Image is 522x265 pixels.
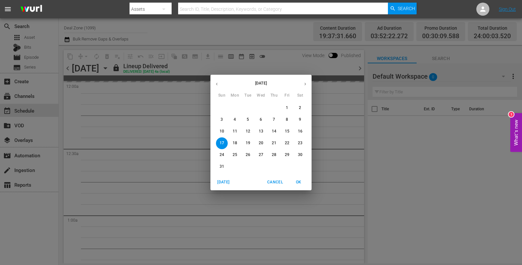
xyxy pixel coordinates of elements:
button: 17 [216,137,228,149]
p: 29 [285,152,289,158]
p: 28 [272,152,276,158]
button: 15 [281,126,293,137]
button: 5 [242,114,254,126]
p: 14 [272,129,276,134]
button: 12 [242,126,254,137]
button: 28 [268,149,280,161]
span: menu [4,5,12,13]
span: Sun [216,92,228,99]
button: 14 [268,126,280,137]
p: 22 [285,140,289,146]
button: 23 [294,137,306,149]
p: 20 [259,140,263,146]
button: [DATE] [213,177,234,188]
span: [DATE] [216,179,231,186]
p: 18 [233,140,237,146]
button: 7 [268,114,280,126]
button: 22 [281,137,293,149]
button: 20 [255,137,267,149]
button: 29 [281,149,293,161]
span: Wed [255,92,267,99]
button: 13 [255,126,267,137]
span: OK [291,179,306,186]
p: 8 [286,117,288,122]
button: 24 [216,149,228,161]
p: 21 [272,140,276,146]
p: 5 [247,117,249,122]
button: 26 [242,149,254,161]
span: Cancel [267,179,283,186]
button: OK [288,177,309,188]
a: Sign Out [499,7,516,12]
button: Open Feedback Widget [510,113,522,152]
button: 19 [242,137,254,149]
button: 2 [294,102,306,114]
span: Sat [294,92,306,99]
p: 9 [299,117,301,122]
button: 4 [229,114,241,126]
p: 26 [246,152,250,158]
button: 6 [255,114,267,126]
button: 9 [294,114,306,126]
button: 1 [281,102,293,114]
button: 30 [294,149,306,161]
p: 16 [298,129,302,134]
p: 27 [259,152,263,158]
button: 31 [216,161,228,173]
button: Cancel [265,177,285,188]
p: 23 [298,140,302,146]
button: 3 [216,114,228,126]
p: 6 [260,117,262,122]
p: 24 [220,152,224,158]
p: 30 [298,152,302,158]
p: 3 [221,117,223,122]
p: [DATE] [223,80,299,86]
p: 19 [246,140,250,146]
span: Tue [242,92,254,99]
p: 1 [286,105,288,111]
p: 10 [220,129,224,134]
p: 11 [233,129,237,134]
p: 12 [246,129,250,134]
p: 31 [220,164,224,169]
button: 8 [281,114,293,126]
button: 21 [268,137,280,149]
span: Thu [268,92,280,99]
p: 13 [259,129,263,134]
button: 25 [229,149,241,161]
button: 11 [229,126,241,137]
div: 1 [509,112,514,117]
span: Mon [229,92,241,99]
button: 27 [255,149,267,161]
p: 2 [299,105,301,111]
button: 10 [216,126,228,137]
button: 18 [229,137,241,149]
span: Fri [281,92,293,99]
p: 25 [233,152,237,158]
p: 15 [285,129,289,134]
button: 16 [294,126,306,137]
span: Search [398,3,415,14]
img: ans4CAIJ8jUAAAAAAAAAAAAAAAAAAAAAAAAgQb4GAAAAAAAAAAAAAAAAAAAAAAAAJMjXAAAAAAAAAAAAAAAAAAAAAAAAgAT5G... [16,2,47,17]
p: 7 [273,117,275,122]
p: 4 [234,117,236,122]
p: 17 [220,140,224,146]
